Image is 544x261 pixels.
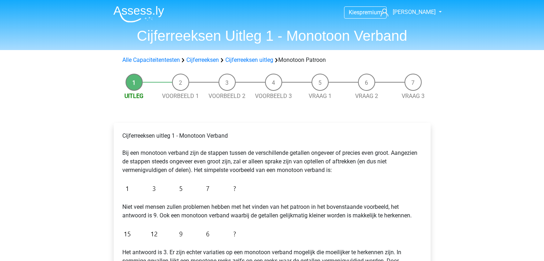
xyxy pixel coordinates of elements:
a: Vraag 3 [402,93,425,99]
a: Voorbeeld 3 [255,93,292,99]
img: Assessly [113,6,164,23]
a: Voorbeeld 1 [162,93,199,99]
p: Cijferreeksen uitleg 1 - Monotoon Verband Bij een monotoon verband zijn de stappen tussen de vers... [122,132,422,174]
a: Uitleg [124,93,143,99]
h1: Cijferreeksen Uitleg 1 - Monotoon Verband [108,27,437,44]
span: [PERSON_NAME] [393,9,436,15]
a: [PERSON_NAME] [378,8,436,16]
span: Kies [349,9,359,16]
a: Cijferreeksen [186,56,219,63]
a: Vraag 1 [309,93,332,99]
p: Niet veel mensen zullen problemen hebben met het vinden van het patroon in het bovenstaande voorb... [122,203,422,220]
a: Voorbeeld 2 [209,93,245,99]
img: Figure sequences Example 2.png [122,226,240,242]
a: Cijferreeksen uitleg [225,56,273,63]
div: Monotoon Patroon [119,56,425,64]
a: Alle Capaciteitentesten [122,56,180,63]
a: Kiespremium [344,8,386,17]
a: Vraag 2 [355,93,378,99]
img: Figure sequences Example 1.png [122,180,240,197]
span: premium [359,9,382,16]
